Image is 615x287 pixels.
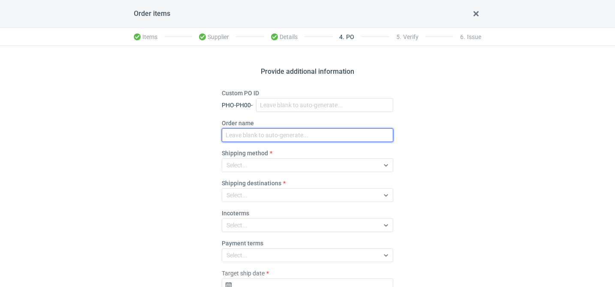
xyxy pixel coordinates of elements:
label: Payment terms [222,239,263,248]
li: Details [264,28,304,45]
input: Leave blank to auto-generate... [256,98,393,112]
label: Shipping destinations [222,179,281,187]
span: 6 . [460,33,465,40]
span: 4 . [339,33,344,40]
li: Issue [453,28,481,45]
li: Supplier [192,28,236,45]
label: Shipping method [222,149,268,157]
li: PO [332,28,361,45]
label: Order name [222,119,254,127]
h2: Provide additional information [261,66,354,77]
li: Items [134,28,164,45]
div: PHO-PH00- [222,101,253,109]
input: Leave blank to auto-generate... [222,128,393,142]
label: Incoterms [222,209,249,218]
div: Select... [226,161,247,169]
label: Target ship date [222,269,265,278]
label: Custom PO ID [222,89,259,97]
div: Select... [226,191,247,199]
div: Select... [226,221,247,230]
span: 5 . [396,33,401,40]
li: Verify [389,28,425,45]
div: Select... [226,251,247,260]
